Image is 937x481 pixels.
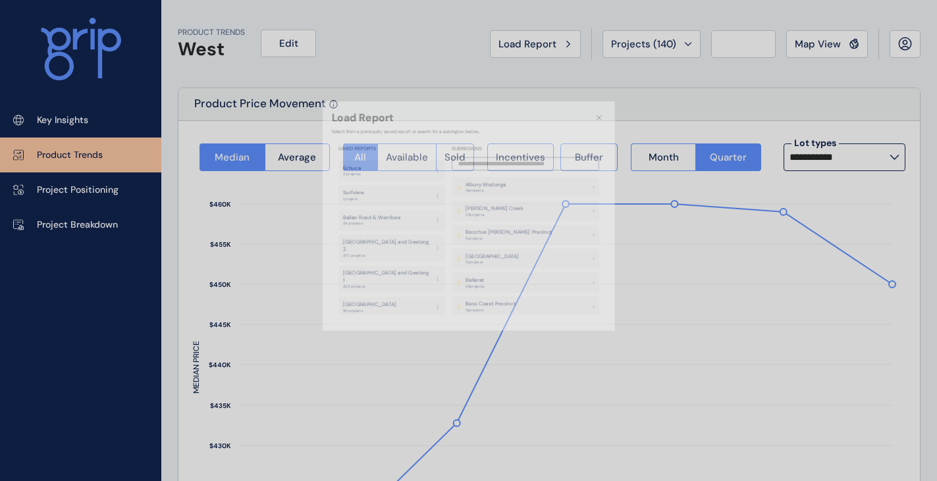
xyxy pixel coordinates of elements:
[178,27,245,38] p: PRODUCT TRENDS
[490,30,581,58] button: Load Report
[178,38,245,61] h1: West
[261,30,316,57] button: Edit
[279,37,298,50] span: Edit
[795,38,841,51] span: Map View
[37,149,103,162] p: Product Trends
[611,38,676,51] span: Projects ( 140 )
[602,30,701,58] button: Projects (140)
[37,114,88,127] p: Key Insights
[194,96,326,120] p: Product Price Movement
[498,38,556,51] span: Load Report
[786,30,868,58] button: Map View
[37,184,119,197] p: Project Positioning
[37,218,118,232] p: Project Breakdown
